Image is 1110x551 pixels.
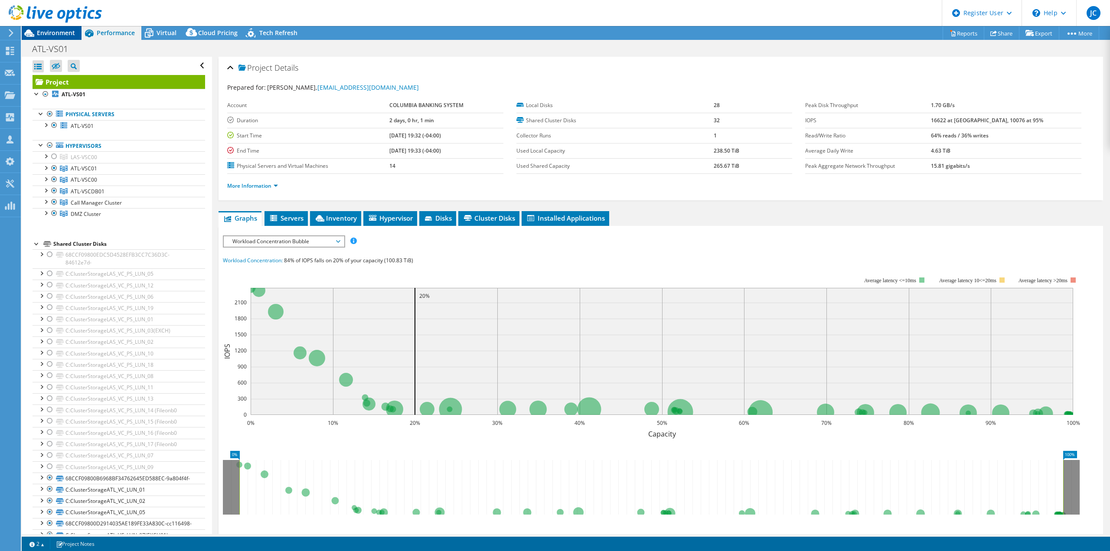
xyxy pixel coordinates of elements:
[33,450,205,461] a: C:ClusterStorageLAS_VC_PS_LUN_07
[931,101,955,109] b: 1.70 GB/s
[33,249,205,268] a: 68CCF09800EDC5D4528EFB3CC7C36D3C-84612e7d-
[1019,26,1059,40] a: Export
[648,429,676,439] text: Capacity
[50,538,101,549] a: Project Notes
[410,419,420,427] text: 20%
[714,101,720,109] b: 28
[864,277,916,284] tspan: Average latency <=10ms
[33,280,205,291] a: C:ClusterStorageLAS_VC_PS_LUN_12
[939,277,996,284] tspan: Average latency 10<=20ms
[235,299,247,306] text: 2100
[984,26,1019,40] a: Share
[227,116,389,125] label: Duration
[71,210,101,218] span: DMZ Cluster
[389,162,395,170] b: 14
[943,26,984,40] a: Reports
[516,101,714,110] label: Local Disks
[389,132,441,139] b: [DATE] 19:32 (-04:00)
[526,214,605,222] span: Installed Applications
[33,151,205,163] a: LAS-VSC00
[71,199,122,206] span: Call Manager Cluster
[33,109,205,120] a: Physical Servers
[33,461,205,473] a: C:ClusterStorageLAS_VC_PS_LUN_09
[33,120,205,131] a: ATL-VS01
[33,174,205,186] a: ATL-VSC00
[274,62,298,73] span: Details
[247,419,255,427] text: 0%
[33,393,205,404] a: C:ClusterStorageLAS_VC_PS_LUN_13
[227,131,389,140] label: Start Time
[33,208,205,219] a: DMZ Cluster
[714,132,717,139] b: 1
[235,347,247,354] text: 1200
[33,473,205,484] a: 68CCF09800B6968BF34762645ED588EC-9a804f4f-
[33,75,205,89] a: Project
[227,101,389,110] label: Account
[33,518,205,529] a: 68CCF09800D2914035AE189FE33A830C-cc116498-
[71,176,97,183] span: ATL-VSC00
[33,404,205,416] a: C:ClusterStorageLAS_VC_PS_LUN_14 (Fileonb0
[805,131,931,140] label: Read/Write Ratio
[389,101,464,109] b: COLUMBIA BANKING SYSTEM
[389,117,434,124] b: 2 days, 0 hr, 1 min
[424,214,452,222] span: Disks
[222,344,232,359] text: IOPS
[71,153,97,161] span: LAS-VSC00
[931,117,1043,124] b: 16622 at [GEOGRAPHIC_DATA], 10076 at 95%
[33,268,205,280] a: C:ClusterStorageLAS_VC_PS_LUN_05
[33,496,205,507] a: C:ClusterStorageATL_VC_LUN_02
[33,140,205,151] a: Hypervisors
[1059,26,1099,40] a: More
[805,162,931,170] label: Peak Aggregate Network Throughput
[516,147,714,155] label: Used Local Capacity
[1087,6,1100,20] span: JC
[238,64,272,72] span: Project
[97,29,135,37] span: Performance
[157,29,176,37] span: Virtual
[805,101,931,110] label: Peak Disk Throughput
[244,411,247,418] text: 0
[931,132,989,139] b: 64% reads / 36% writes
[317,83,419,91] a: [EMAIL_ADDRESS][DOMAIN_NAME]
[238,379,247,386] text: 600
[739,419,749,427] text: 60%
[657,419,667,427] text: 50%
[33,382,205,393] a: C:ClusterStorageLAS_VC_PS_LUN_11
[516,116,714,125] label: Shared Cluster Disks
[227,162,389,170] label: Physical Servers and Virtual Machines
[33,89,205,100] a: ATL-VS01
[33,302,205,313] a: C:ClusterStorageLAS_VC_PS_LUN_19
[463,214,515,222] span: Cluster Disks
[37,29,75,37] span: Environment
[62,91,85,98] b: ATL-VS01
[805,116,931,125] label: IOPS
[227,83,266,91] label: Prepared for:
[33,197,205,208] a: Call Manager Cluster
[33,336,205,348] a: C:ClusterStorageLAS_VC_PS_LUN_02
[223,257,283,264] span: Workload Concentration:
[33,291,205,302] a: C:ClusterStorageLAS_VC_PS_LUN_06
[33,439,205,450] a: C:ClusterStorageLAS_VC_PS_LUN_17 (Fileonb0
[33,359,205,370] a: C:ClusterStorageLAS_VC_PS_LUN_18
[235,315,247,322] text: 1800
[228,236,340,247] span: Workload Concentration Bubble
[33,484,205,495] a: C:ClusterStorageATL_VC_LUN_01
[33,325,205,336] a: C:ClusterStorageLAS_VC_PS_LUN_03(EXCH)
[269,214,304,222] span: Servers
[1019,277,1068,284] text: Average latency >20ms
[53,239,205,249] div: Shared Cluster Disks
[28,44,82,54] h1: ATL-VS01
[198,29,238,37] span: Cloud Pricing
[1067,419,1080,427] text: 100%
[314,214,357,222] span: Inventory
[328,419,338,427] text: 10%
[284,257,413,264] span: 84% of IOPS falls on 20% of your capacity (100.83 TiB)
[516,131,714,140] label: Collector Runs
[71,122,94,130] span: ATL-VS01
[238,363,247,370] text: 900
[368,214,413,222] span: Hypervisor
[33,348,205,359] a: C:ClusterStorageLAS_VC_PS_LUN_10
[227,147,389,155] label: End Time
[23,538,50,549] a: 2
[235,331,247,338] text: 1500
